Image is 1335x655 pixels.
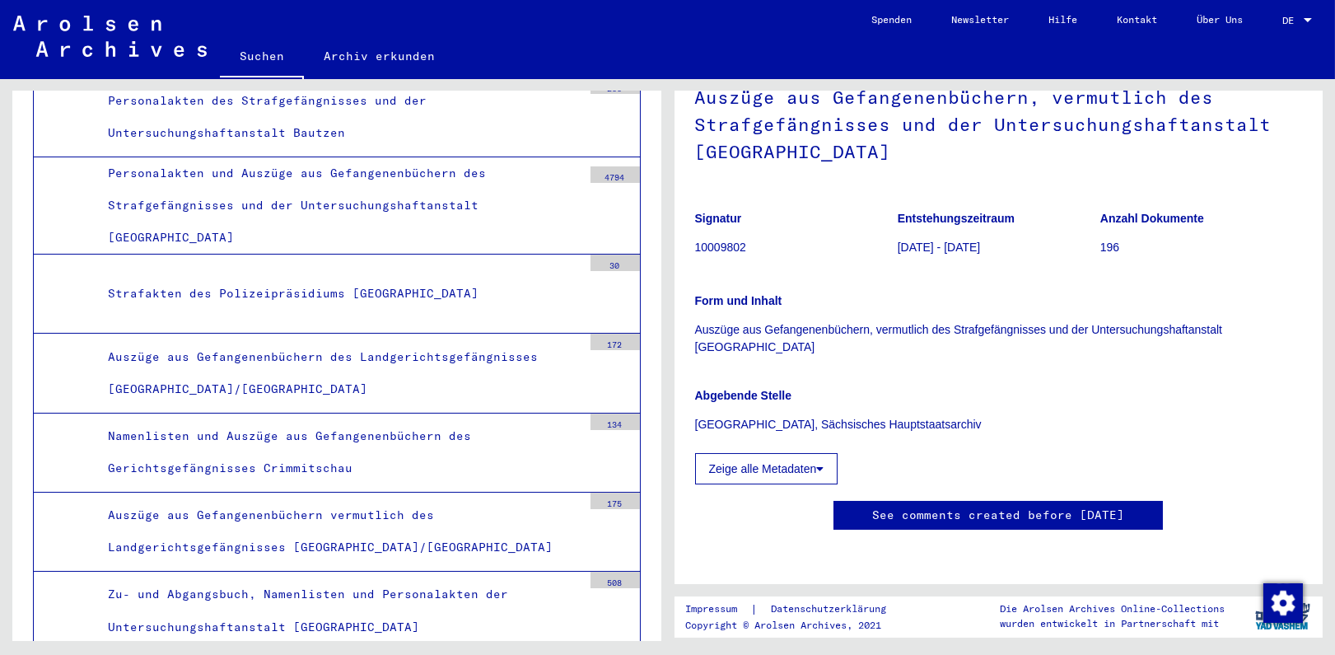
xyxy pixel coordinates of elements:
[590,572,640,588] div: 508
[695,416,1303,433] p: [GEOGRAPHIC_DATA], Sächsisches Hauptstaatsarchiv
[1263,583,1303,623] img: Zustimmung ändern
[695,59,1303,186] h1: Auszüge aus Gefangenenbüchern, vermutlich des Strafgefängnisses und der Untersuchungshaftanstalt ...
[304,36,455,76] a: Archiv erkunden
[898,239,1099,256] p: [DATE] - [DATE]
[1282,15,1300,26] span: DE
[685,601,750,618] a: Impressum
[695,239,897,256] p: 10009802
[590,334,640,350] div: 172
[96,578,582,643] div: Zu- und Abgangsbuch, Namenlisten und Personalakten der Untersuchungshaftanstalt [GEOGRAPHIC_DATA]
[1100,239,1302,256] p: 196
[96,499,582,564] div: Auszüge aus Gefangenenbüchern vermutlich des Landgerichtsgefängnisses [GEOGRAPHIC_DATA]/[GEOGRAPH...
[685,601,906,618] div: |
[13,16,207,57] img: Arolsen_neg.svg
[96,85,582,149] div: Personalakten des Strafgefängnisses und der Untersuchungshaftanstalt Bautzen
[1252,596,1314,637] img: yv_logo.png
[695,389,791,402] b: Abgebende Stelle
[1000,616,1225,631] p: wurden entwickelt in Partnerschaft mit
[590,493,640,509] div: 175
[590,166,640,183] div: 4794
[96,420,582,484] div: Namenlisten und Auszüge aus Gefangenenbüchern des Gerichtsgefängnisses Crimmitschau
[96,157,582,255] div: Personalakten und Auszüge aus Gefangenenbüchern des Strafgefängnisses und der Untersuchungshaftan...
[1000,601,1225,616] p: Die Arolsen Archives Online-Collections
[898,212,1015,225] b: Entstehungszeitraum
[758,601,906,618] a: Datenschutzerklärung
[220,36,304,79] a: Suchen
[685,618,906,633] p: Copyright © Arolsen Archives, 2021
[695,453,838,484] button: Zeige alle Metadaten
[872,507,1124,524] a: See comments created before [DATE]
[96,341,582,405] div: Auszüge aus Gefangenenbüchern des Landgerichtsgefängnisses [GEOGRAPHIC_DATA]/[GEOGRAPHIC_DATA]
[96,278,582,310] div: Strafakten des Polizeipräsidiums [GEOGRAPHIC_DATA]
[1100,212,1204,225] b: Anzahl Dokumente
[590,414,640,430] div: 134
[1263,582,1302,622] div: Zustimmung ändern
[590,255,640,271] div: 30
[695,212,742,225] b: Signatur
[695,321,1303,356] p: Auszüge aus Gefangenenbüchern, vermutlich des Strafgefängnisses und der Untersuchungshaftanstalt ...
[695,294,782,307] b: Form und Inhalt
